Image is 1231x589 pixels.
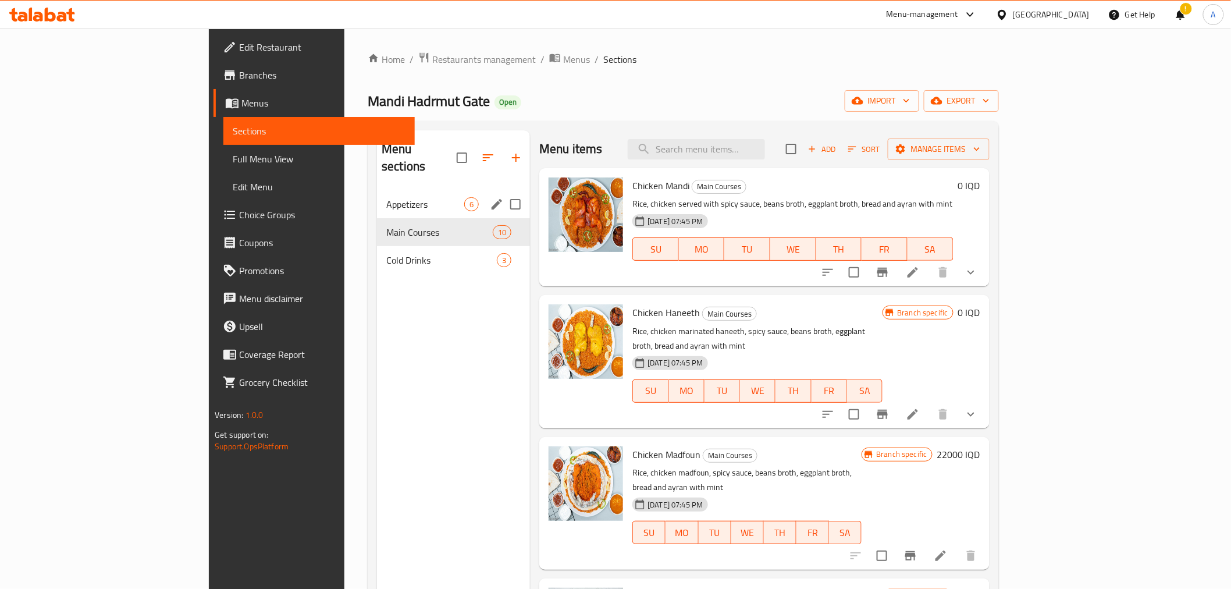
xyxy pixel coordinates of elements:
[964,407,978,421] svg: Show Choices
[632,521,666,544] button: SU
[494,95,521,109] div: Open
[866,241,903,258] span: FR
[912,241,949,258] span: SA
[214,257,414,285] a: Promotions
[666,521,698,544] button: MO
[632,324,883,353] p: Rice, chicken marinated haneeth, spicy sauce, beans broth, eggplant broth, bread and ayran with mint
[549,446,623,521] img: Chicken Madfoun
[223,117,414,145] a: Sections
[493,225,511,239] div: items
[632,197,953,211] p: Rice, chicken served with spicy sauce, beans broth, eggplant broth, bread and ayran with mint
[493,227,511,238] span: 10
[450,146,474,170] span: Select all sections
[474,144,502,172] span: Sort sections
[239,236,405,250] span: Coupons
[816,237,862,261] button: TH
[703,524,727,541] span: TU
[239,375,405,389] span: Grocery Checklist
[834,524,857,541] span: SA
[887,8,958,22] div: Menu-management
[770,237,816,261] button: WE
[214,229,414,257] a: Coupons
[780,382,806,399] span: TH
[929,400,957,428] button: delete
[806,143,838,156] span: Add
[214,285,414,313] a: Menu disclaimer
[239,68,405,82] span: Branches
[870,544,894,568] span: Select to update
[929,258,957,286] button: delete
[603,52,636,66] span: Sections
[731,521,764,544] button: WE
[632,466,862,495] p: Rice, chicken madfoun, spicy sauce, beans broth, eggplant broth, bread and ayran with mint
[847,379,883,403] button: SA
[595,52,599,66] li: /
[418,52,536,67] a: Restaurants management
[724,237,770,261] button: TU
[1013,8,1090,21] div: [GEOGRAPHIC_DATA]
[958,178,980,194] h6: 0 IQD
[377,186,530,279] nav: Menu sections
[214,340,414,368] a: Coverage Report
[896,542,924,570] button: Branch-specific-item
[692,180,746,193] span: Main Courses
[801,524,824,541] span: FR
[842,260,866,285] span: Select to update
[563,52,590,66] span: Menus
[233,124,405,138] span: Sections
[549,52,590,67] a: Menus
[632,177,689,194] span: Chicken Mandi
[638,524,661,541] span: SU
[632,237,679,261] button: SU
[239,320,405,333] span: Upsell
[215,407,243,423] span: Version:
[502,144,530,172] button: Add section
[386,225,493,239] div: Main Courses
[382,140,457,175] h2: Menu sections
[684,241,720,258] span: MO
[638,241,674,258] span: SU
[869,258,896,286] button: Branch-specific-item
[432,52,536,66] span: Restaurants management
[239,264,405,278] span: Promotions
[814,400,842,428] button: sort-choices
[214,313,414,340] a: Upsell
[871,449,931,460] span: Branch specific
[740,379,775,403] button: WE
[845,140,883,158] button: Sort
[632,304,700,321] span: Chicken Haneeth
[803,140,841,158] span: Add item
[897,142,980,157] span: Manage items
[214,33,414,61] a: Edit Restaurant
[957,258,985,286] button: show more
[814,258,842,286] button: sort-choices
[223,173,414,201] a: Edit Menu
[494,97,521,107] span: Open
[465,199,478,210] span: 6
[368,52,999,67] nav: breadcrumb
[549,178,623,252] img: Chicken Mandi
[643,499,707,510] span: [DATE] 07:45 PM
[643,357,707,368] span: [DATE] 07:45 PM
[906,407,920,421] a: Edit menu item
[779,137,803,161] span: Select section
[888,139,990,160] button: Manage items
[239,292,405,306] span: Menu disclaimer
[643,216,707,227] span: [DATE] 07:45 PM
[214,89,414,117] a: Menus
[214,201,414,229] a: Choice Groups
[736,524,759,541] span: WE
[239,208,405,222] span: Choice Groups
[709,382,735,399] span: TU
[214,61,414,89] a: Branches
[845,90,919,112] button: import
[386,253,497,267] span: Cold Drinks
[803,140,841,158] button: Add
[215,427,268,442] span: Get support on:
[628,139,765,159] input: search
[933,94,990,108] span: export
[377,246,530,274] div: Cold Drinks3
[670,524,693,541] span: MO
[497,255,511,266] span: 3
